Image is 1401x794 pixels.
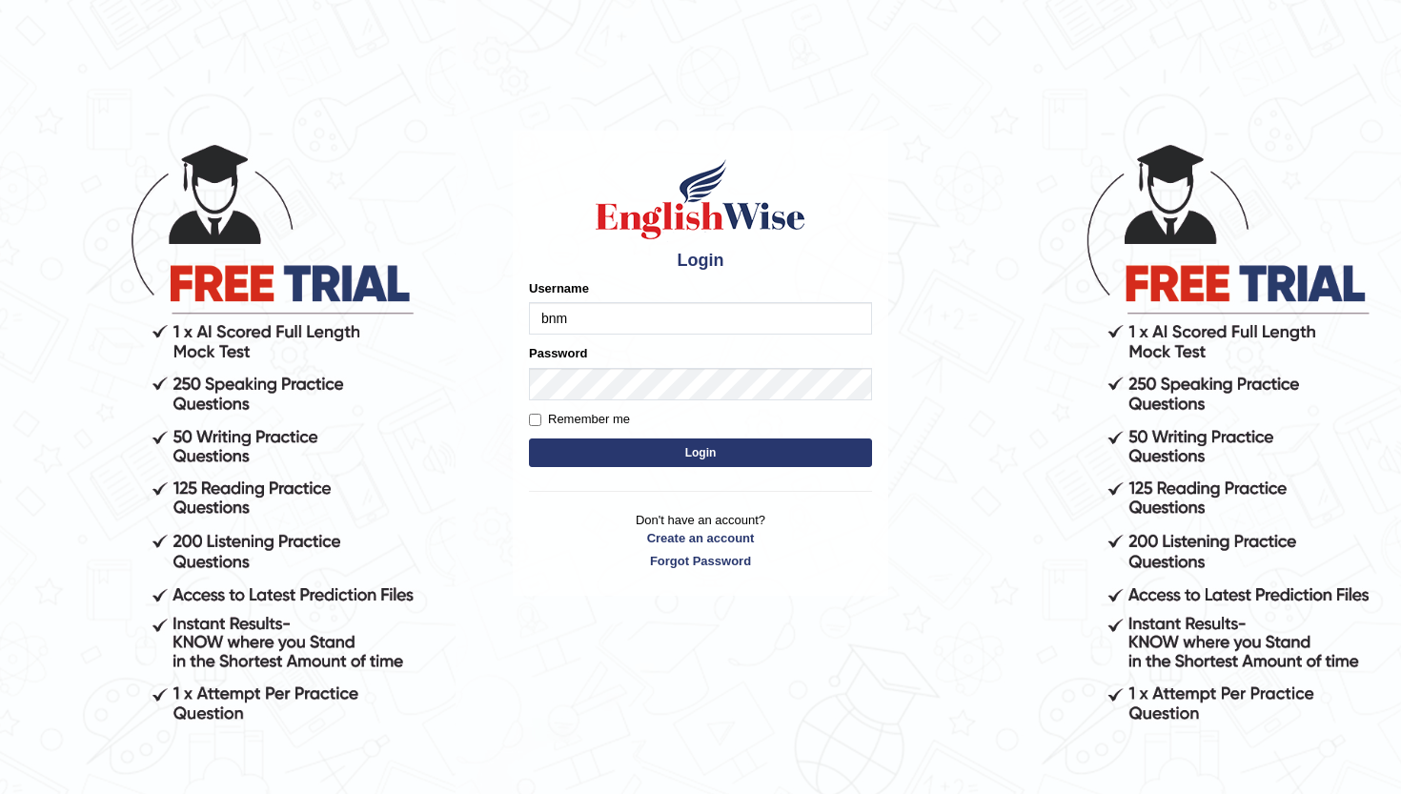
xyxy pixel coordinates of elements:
[592,156,809,242] img: Logo of English Wise sign in for intelligent practice with AI
[529,552,872,570] a: Forgot Password
[529,529,872,547] a: Create an account
[529,511,872,570] p: Don't have an account?
[529,410,630,429] label: Remember me
[529,344,587,362] label: Password
[529,279,589,297] label: Username
[529,414,541,426] input: Remember me
[529,252,872,271] h4: Login
[529,438,872,467] button: Login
